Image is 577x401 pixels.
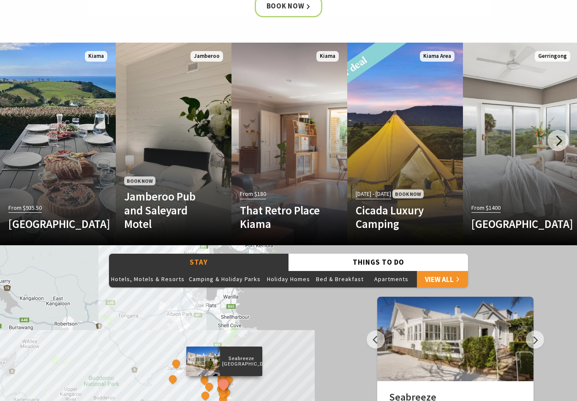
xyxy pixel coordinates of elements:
[420,51,455,62] span: Kiama Area
[8,203,42,213] span: From $935.50
[526,331,544,349] button: Next
[109,271,187,287] button: Hotels, Motels & Resorts
[168,374,179,385] button: See detail about Jamberoo Valley Farm Cottages
[471,217,553,230] h4: [GEOGRAPHIC_DATA]
[316,51,339,62] span: Kiama
[417,271,468,287] a: View All
[8,217,90,230] h4: [GEOGRAPHIC_DATA]
[471,203,501,213] span: From $1400
[187,271,263,287] button: Camping & Holiday Parks
[347,43,463,245] a: Another Image Used [DATE] - [DATE] Book Now Cicada Luxury Camping Kiama Area
[124,176,155,185] span: Book Now
[288,254,468,271] button: Things To Do
[216,376,231,392] button: See detail about Seabreeze Luxury Beach House
[263,271,314,287] button: Holiday Homes
[535,51,570,62] span: Gerringong
[204,381,215,392] button: See detail about Greyleigh Kiama
[116,43,231,245] a: Book Now Jamberoo Pub and Saleyard Motel Jamberoo
[240,203,321,231] h4: That Retro Place Kiama
[191,51,223,62] span: Jamberoo
[200,390,211,401] button: See detail about Saddleback Grove
[367,331,385,349] button: Previous
[85,51,107,62] span: Kiama
[366,271,417,287] button: Apartments
[356,203,437,231] h4: Cicada Luxury Camping
[392,190,424,198] span: Book Now
[109,254,288,271] button: Stay
[231,43,347,245] a: From $180 That Retro Place Kiama Kiama
[171,358,182,369] button: See detail about Jamberoo Pub and Saleyard Motel
[199,374,210,385] button: See detail about Cicada Luxury Camping
[220,355,262,368] p: Seabreeze [GEOGRAPHIC_DATA]
[356,189,391,199] span: [DATE] - [DATE]
[240,189,266,199] span: From $180
[314,271,366,287] button: Bed & Breakfast
[124,190,206,230] h4: Jamberoo Pub and Saleyard Motel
